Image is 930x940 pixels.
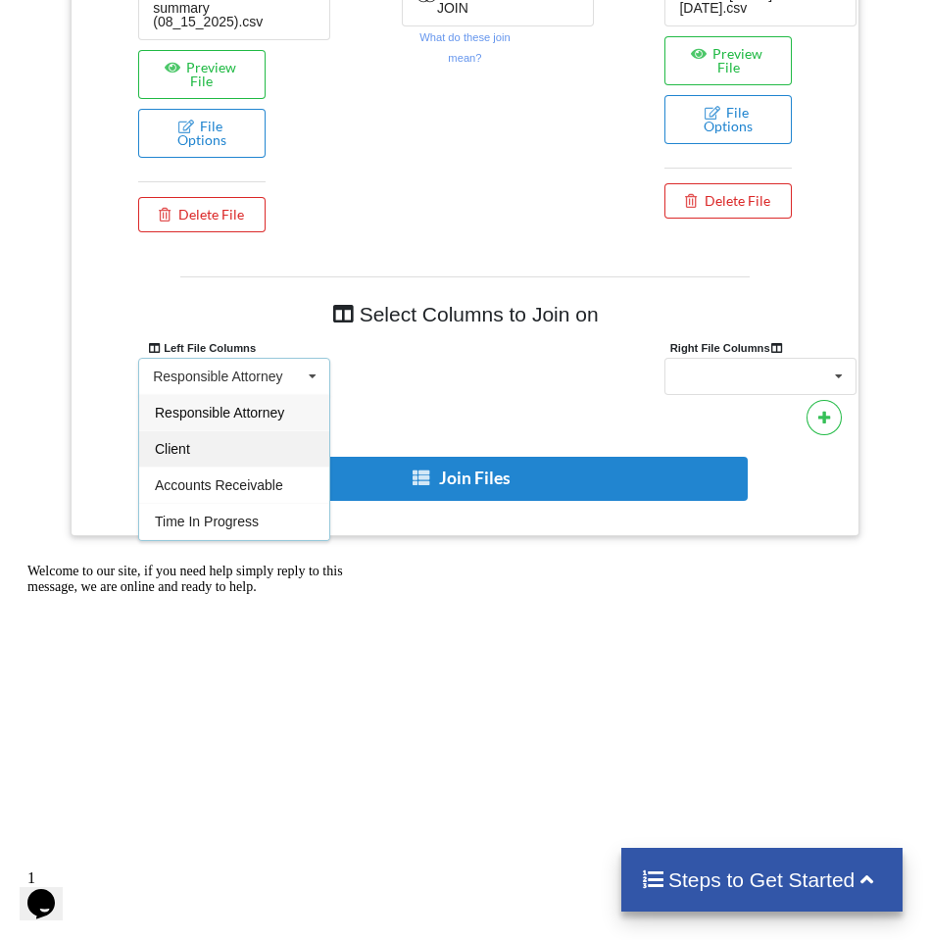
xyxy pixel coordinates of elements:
button: Delete File [664,183,791,219]
button: Preview File [664,36,791,85]
h4: Steps to Get Started [641,867,883,892]
h4: Select Columns to Join on [180,292,751,336]
span: Responsible Attorney [155,405,284,421]
b: Right File Columns [670,342,787,354]
b: Left File Columns [148,342,257,354]
button: File Options [664,95,791,144]
iframe: chat widget [20,862,82,920]
span: Accounts Receivable [155,477,283,493]
iframe: chat widget [20,556,372,852]
button: Preview File [138,50,265,99]
span: Client [155,441,190,457]
button: Delete File [138,197,265,232]
div: Welcome to our site, if you need help simply reply to this message, we are online and ready to help. [8,8,361,39]
span: Time In Progress [155,514,259,529]
button: File Options [138,109,265,158]
small: What do these join mean? [419,31,511,64]
span: Welcome to our site, if you need help simply reply to this message, we are online and ready to help. [8,8,323,38]
div: Responsible Attorney [153,370,282,383]
button: Join Files [177,457,748,501]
